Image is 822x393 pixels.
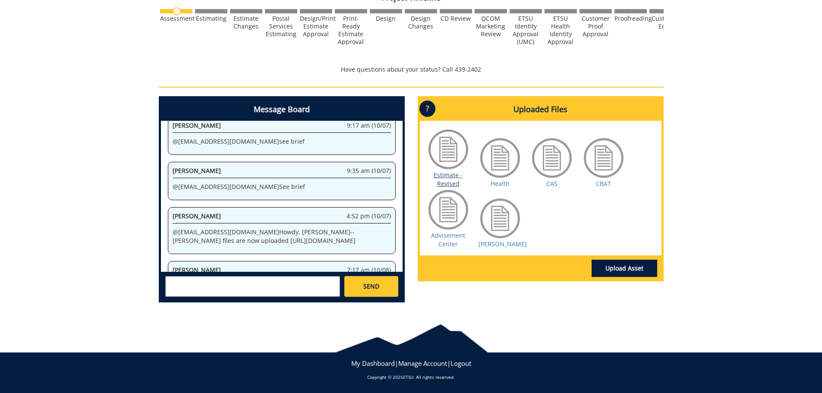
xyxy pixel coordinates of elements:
a: [PERSON_NAME] [479,240,527,248]
a: Estimate - Revised [434,171,463,188]
div: Customer Proof Approval [579,15,612,38]
span: 9:17 am (10/07) [347,121,391,130]
p: @ [EMAIL_ADDRESS][DOMAIN_NAME] See brief [173,182,391,191]
div: ETSU Identity Approval (UMC) [510,15,542,46]
a: Health [491,179,510,188]
a: CBAT [596,179,611,188]
a: My Dashboard [351,359,395,368]
p: ? [419,101,435,117]
a: Logout [450,359,471,368]
a: ETSU [403,374,413,380]
div: CD Review [440,15,472,22]
span: [PERSON_NAME] [173,167,221,175]
p: @ [EMAIL_ADDRESS][DOMAIN_NAME] see brief [173,137,391,146]
span: 9:35 am (10/07) [347,167,391,175]
a: Upload Asset [592,260,657,277]
div: Print-Ready Estimate Approval [335,15,367,46]
div: Estimating [195,15,227,22]
span: 7:17 am (10/08) [347,266,391,274]
div: ETSU Health Identity Approval [545,15,577,46]
h4: Uploaded Files [420,98,661,121]
div: Customer Edits [649,15,682,30]
span: [PERSON_NAME] [173,266,221,274]
div: Design Changes [405,15,437,30]
span: [PERSON_NAME] [173,121,221,129]
div: Estimate Changes [230,15,262,30]
a: Advisement Center [431,231,465,248]
p: @ [EMAIL_ADDRESS][DOMAIN_NAME] Howdy, [PERSON_NAME]--[PERSON_NAME] files are now uploaded [URL][D... [173,228,391,245]
a: Manage Account [398,359,447,368]
p: Have questions about your status? Call 439-2402 [159,65,664,74]
span: 4:52 pm (10/07) [346,212,391,220]
div: Postal Services Estimating [265,15,297,38]
div: Proofreading [614,15,647,22]
div: Assessment [160,15,192,22]
textarea: messageToSend [165,276,340,297]
div: QCOM Marketing Review [475,15,507,38]
h4: Message Board [161,98,403,121]
div: Design/Print Estimate Approval [300,15,332,38]
span: [PERSON_NAME] [173,212,221,220]
div: Design [370,15,402,22]
span: SEND [363,282,379,291]
a: CAS [546,179,557,188]
img: no [173,7,181,16]
a: SEND [344,276,398,297]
